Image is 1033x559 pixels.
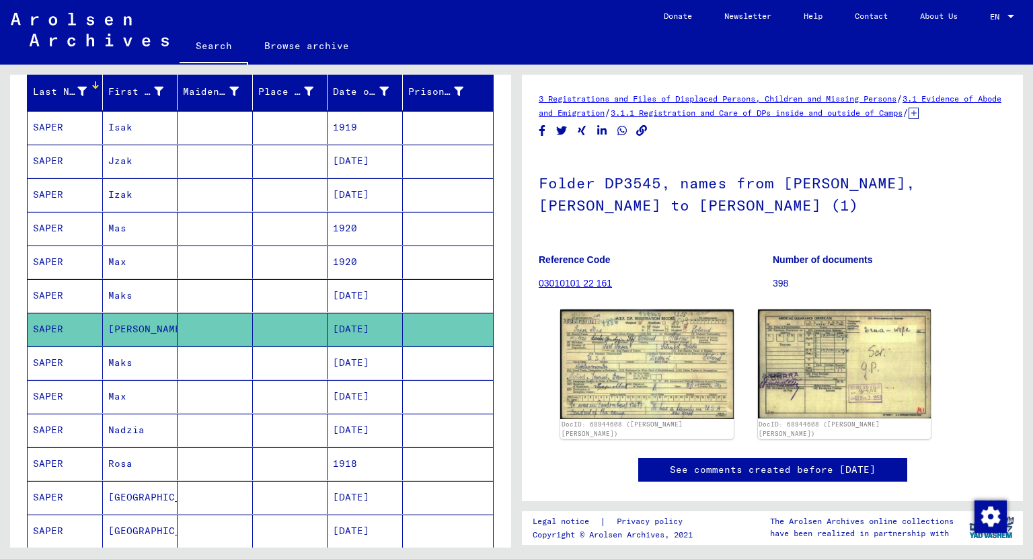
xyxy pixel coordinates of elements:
[773,254,873,265] b: Number of documents
[183,81,256,102] div: Maiden Name
[33,85,87,99] div: Last Name
[103,481,178,514] mat-cell: [GEOGRAPHIC_DATA]
[328,212,403,245] mat-cell: 1920
[328,515,403,548] mat-cell: [DATE]
[183,85,239,99] div: Maiden Name
[896,92,903,104] span: /
[759,420,880,437] a: DocID: 68944608 ([PERSON_NAME] [PERSON_NAME])
[595,122,609,139] button: Share on LinkedIn
[328,279,403,312] mat-cell: [DATE]
[606,515,699,529] a: Privacy policy
[28,447,103,480] mat-cell: SAPER
[103,73,178,110] mat-header-cell: First Name
[103,111,178,144] mat-cell: Isak
[28,414,103,447] mat-cell: SAPER
[103,447,178,480] mat-cell: Rosa
[328,481,403,514] mat-cell: [DATE]
[103,313,178,346] mat-cell: [PERSON_NAME]
[103,145,178,178] mat-cell: Jzak
[103,380,178,413] mat-cell: Max
[328,414,403,447] mat-cell: [DATE]
[670,463,876,477] a: See comments created before [DATE]
[180,30,248,65] a: Search
[28,178,103,211] mat-cell: SAPER
[990,11,999,22] mat-select-trigger: EN
[28,481,103,514] mat-cell: SAPER
[28,515,103,548] mat-cell: SAPER
[328,178,403,211] mat-cell: [DATE]
[611,108,903,118] a: 3.1.1 Registration and Care of DPs inside and outside of Camps
[28,380,103,413] mat-cell: SAPER
[328,246,403,278] mat-cell: 1920
[758,309,931,418] img: 002.jpg
[11,13,169,46] img: Arolsen_neg.svg
[253,73,328,110] mat-header-cell: Place of Birth
[328,380,403,413] mat-cell: [DATE]
[328,111,403,144] mat-cell: 1919
[103,346,178,379] mat-cell: Maks
[974,500,1006,532] div: Zustimmung ändern
[28,212,103,245] mat-cell: SAPER
[248,30,365,62] a: Browse archive
[560,309,734,419] img: 001.jpg
[328,313,403,346] mat-cell: [DATE]
[539,94,896,104] a: 3 Registrations and Files of Displaced Persons, Children and Missing Persons
[328,346,403,379] mat-cell: [DATE]
[28,346,103,379] mat-cell: SAPER
[605,106,611,118] span: /
[555,122,569,139] button: Share on Twitter
[178,73,253,110] mat-header-cell: Maiden Name
[333,81,406,102] div: Date of Birth
[533,515,600,529] a: Legal notice
[108,81,181,102] div: First Name
[539,278,612,289] a: 03010101 22 161
[770,515,954,527] p: The Arolsen Archives online collections
[108,85,164,99] div: First Name
[328,145,403,178] mat-cell: [DATE]
[403,73,494,110] mat-header-cell: Prisoner #
[575,122,589,139] button: Share on Xing
[539,254,611,265] b: Reference Code
[615,122,629,139] button: Share on WhatsApp
[103,414,178,447] mat-cell: Nadzia
[773,276,1006,291] p: 398
[28,313,103,346] mat-cell: SAPER
[535,122,549,139] button: Share on Facebook
[533,529,699,541] p: Copyright © Arolsen Archives, 2021
[966,511,1017,544] img: yv_logo.png
[103,178,178,211] mat-cell: Izak
[103,246,178,278] mat-cell: Max
[408,85,464,99] div: Prisoner #
[103,212,178,245] mat-cell: Mas
[28,246,103,278] mat-cell: SAPER
[770,527,954,539] p: have been realized in partnership with
[28,73,103,110] mat-header-cell: Last Name
[28,111,103,144] mat-cell: SAPER
[28,145,103,178] mat-cell: SAPER
[562,420,683,437] a: DocID: 68944608 ([PERSON_NAME] [PERSON_NAME])
[103,279,178,312] mat-cell: Maks
[258,81,331,102] div: Place of Birth
[533,515,699,529] div: |
[328,447,403,480] mat-cell: 1918
[33,81,104,102] div: Last Name
[974,500,1007,533] img: Zustimmung ändern
[539,152,1006,233] h1: Folder DP3545, names from [PERSON_NAME], [PERSON_NAME] to [PERSON_NAME] (1)
[903,106,909,118] span: /
[28,279,103,312] mat-cell: SAPER
[103,515,178,548] mat-cell: [GEOGRAPHIC_DATA]
[635,122,649,139] button: Copy link
[408,81,481,102] div: Prisoner #
[333,85,389,99] div: Date of Birth
[258,85,314,99] div: Place of Birth
[328,73,403,110] mat-header-cell: Date of Birth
